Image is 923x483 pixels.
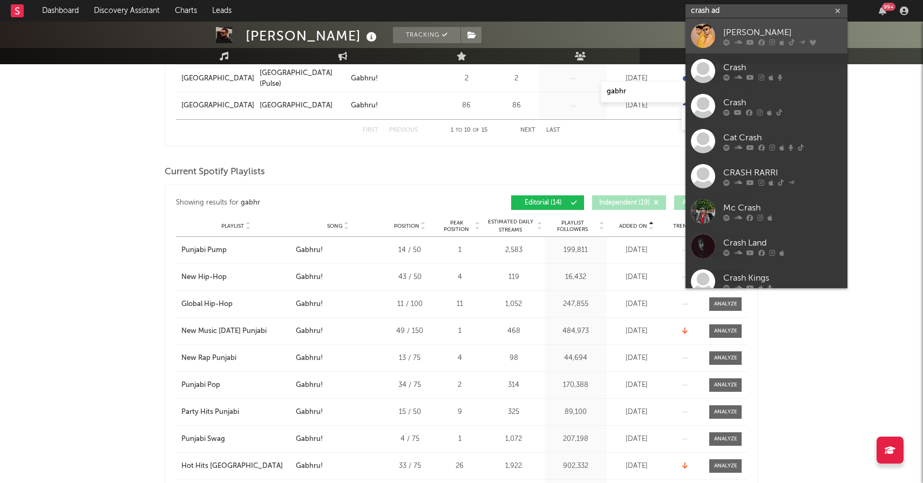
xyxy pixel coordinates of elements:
[686,53,847,89] a: Crash
[296,434,323,445] div: Gabhru!
[385,407,434,418] div: 15 / 50
[181,407,290,418] a: Party Hits Punjabi
[296,461,323,472] div: Gabhru!
[485,245,542,256] div: 2,583
[439,245,480,256] div: 1
[181,73,254,84] a: [GEOGRAPHIC_DATA]
[181,380,220,391] div: Punjabi Pop
[485,380,542,391] div: 314
[385,434,434,445] div: 4 / 75
[723,166,842,179] div: CRASH RARRI
[511,195,584,210] button: Editorial(14)
[547,461,604,472] div: 902,332
[601,81,736,103] input: Search Playlists/Charts
[439,220,473,233] span: Peak Position
[485,272,542,283] div: 119
[385,353,434,364] div: 13 / 75
[619,223,647,229] span: Added On
[439,124,499,137] div: 1 10 15
[456,128,462,133] span: to
[723,131,842,144] div: Cat Crash
[439,326,480,337] div: 1
[442,73,491,84] div: 2
[520,127,535,133] button: Next
[296,380,323,391] div: Gabhru!
[686,264,847,299] a: Crash Kings
[181,353,290,364] a: New Rap Punjabi
[260,100,345,111] a: [GEOGRAPHIC_DATA]
[686,89,847,124] a: Crash
[673,223,691,229] span: Trend
[609,73,663,84] div: [DATE]
[385,272,434,283] div: 43 / 50
[723,61,842,74] div: Crash
[609,245,663,256] div: [DATE]
[439,434,480,445] div: 1
[547,353,604,364] div: 44,694
[296,407,323,418] div: Gabhru!
[723,271,842,284] div: Crash Kings
[442,100,491,111] div: 86
[246,27,379,45] div: [PERSON_NAME]
[547,272,604,283] div: 16,432
[674,195,747,210] button: Algorithmic(73)
[181,434,225,445] div: Punjabi Swag
[181,461,290,472] a: Hot Hits [GEOGRAPHIC_DATA]
[723,236,842,249] div: Crash Land
[609,353,663,364] div: [DATE]
[485,326,542,337] div: 468
[181,245,290,256] a: Punjabi Pump
[363,127,378,133] button: First
[181,100,254,111] div: [GEOGRAPHIC_DATA]
[609,434,663,445] div: [DATE]
[389,127,418,133] button: Previous
[181,245,227,256] div: Punjabi Pump
[439,272,480,283] div: 4
[723,201,842,214] div: Mc Crash
[351,100,378,111] div: Gabhru!
[609,380,663,391] div: [DATE]
[485,218,535,234] span: Estimated Daily Streams
[181,272,290,283] a: New Hip-Hop
[439,380,480,391] div: 2
[485,299,542,310] div: 1,052
[686,229,847,264] a: Crash Land
[296,272,323,283] div: Gabhru!
[296,353,323,364] div: Gabhru!
[485,407,542,418] div: 325
[546,127,560,133] button: Last
[681,200,731,206] span: Algorithmic ( 73 )
[181,326,267,337] div: New Music [DATE] Punjabi
[599,200,650,206] span: Independent ( 19 )
[260,68,345,89] a: [GEOGRAPHIC_DATA] (Pulse)
[686,18,847,53] a: [PERSON_NAME]
[686,159,847,194] a: CRASH RARRI
[547,326,604,337] div: 484,973
[351,73,378,84] div: Gabhru!
[547,299,604,310] div: 247,855
[879,6,886,15] button: 99+
[385,326,434,337] div: 49 / 150
[547,407,604,418] div: 89,100
[496,100,537,111] div: 86
[485,461,542,472] div: 1,922
[351,73,437,84] a: Gabhru!
[385,245,434,256] div: 14 / 50
[686,124,847,159] a: Cat Crash
[439,299,480,310] div: 11
[351,100,437,111] a: Gabhru!
[686,4,847,18] input: Search for artists
[496,73,537,84] div: 2
[181,299,233,310] div: Global Hip-Hop
[547,220,598,233] span: Playlist Followers
[385,461,434,472] div: 33 / 75
[485,434,542,445] div: 1,072
[181,326,290,337] a: New Music [DATE] Punjabi
[592,195,666,210] button: Independent(19)
[609,326,663,337] div: [DATE]
[609,299,663,310] div: [DATE]
[723,26,842,39] div: [PERSON_NAME]
[181,461,283,472] div: Hot Hits [GEOGRAPHIC_DATA]
[296,299,323,310] div: Gabhru!
[439,353,480,364] div: 4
